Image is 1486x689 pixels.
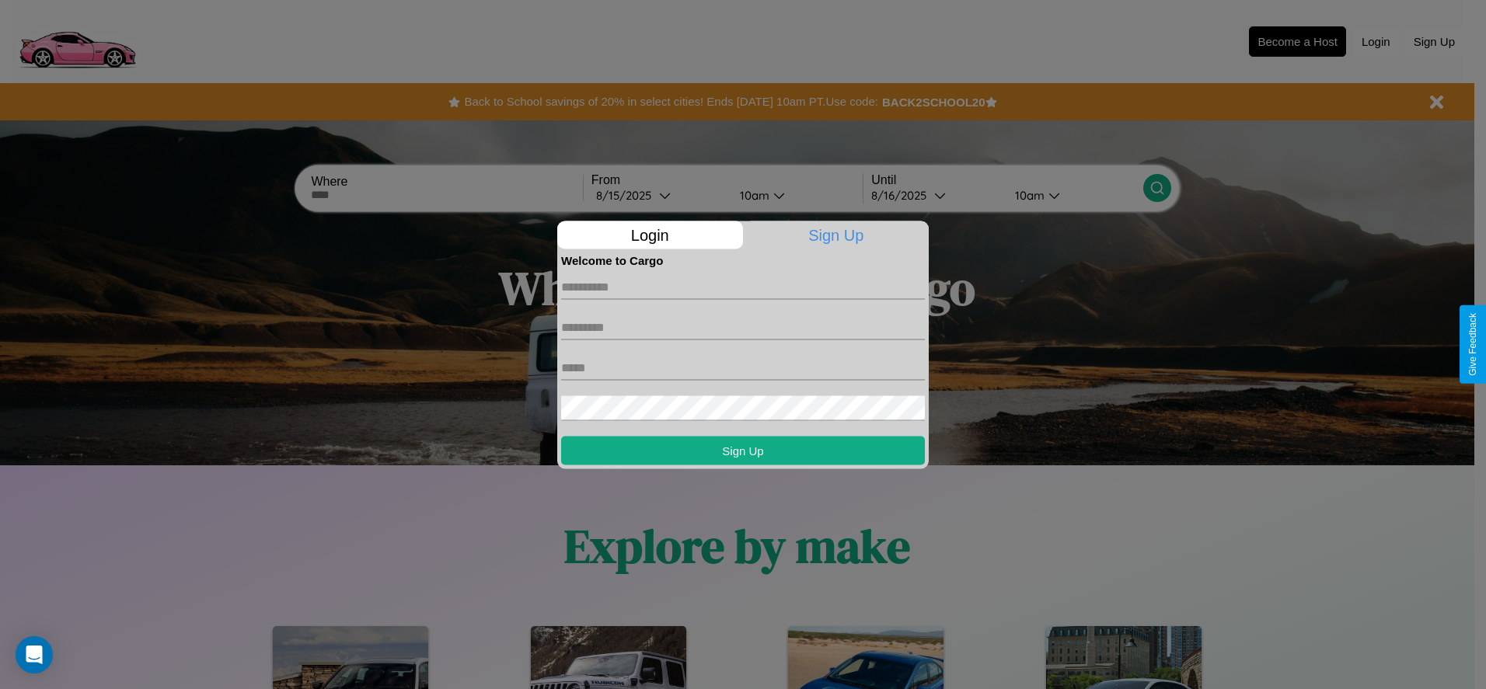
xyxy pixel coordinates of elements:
[744,221,930,249] p: Sign Up
[561,436,925,465] button: Sign Up
[561,253,925,266] h4: Welcome to Cargo
[557,221,743,249] p: Login
[16,636,53,673] div: Open Intercom Messenger
[1467,313,1478,376] div: Give Feedback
